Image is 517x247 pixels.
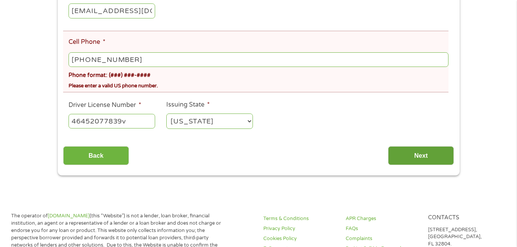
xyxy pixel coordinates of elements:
[69,79,448,90] div: Please enter a valid US phone number.
[69,38,105,46] label: Cell Phone
[388,146,454,165] input: Next
[263,235,336,242] a: Cookies Policy
[263,225,336,232] a: Privacy Policy
[428,214,501,222] h4: Contacts
[346,235,419,242] a: Complaints
[69,3,155,18] input: john@gmail.com
[69,101,141,109] label: Driver License Number
[166,101,210,109] label: Issuing State
[263,215,336,222] a: Terms & Conditions
[48,213,90,219] a: [DOMAIN_NAME]
[346,215,419,222] a: APR Charges
[346,225,419,232] a: FAQs
[69,68,448,80] div: Phone format: (###) ###-####
[69,52,448,67] input: (541) 754-3010
[63,146,129,165] input: Back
